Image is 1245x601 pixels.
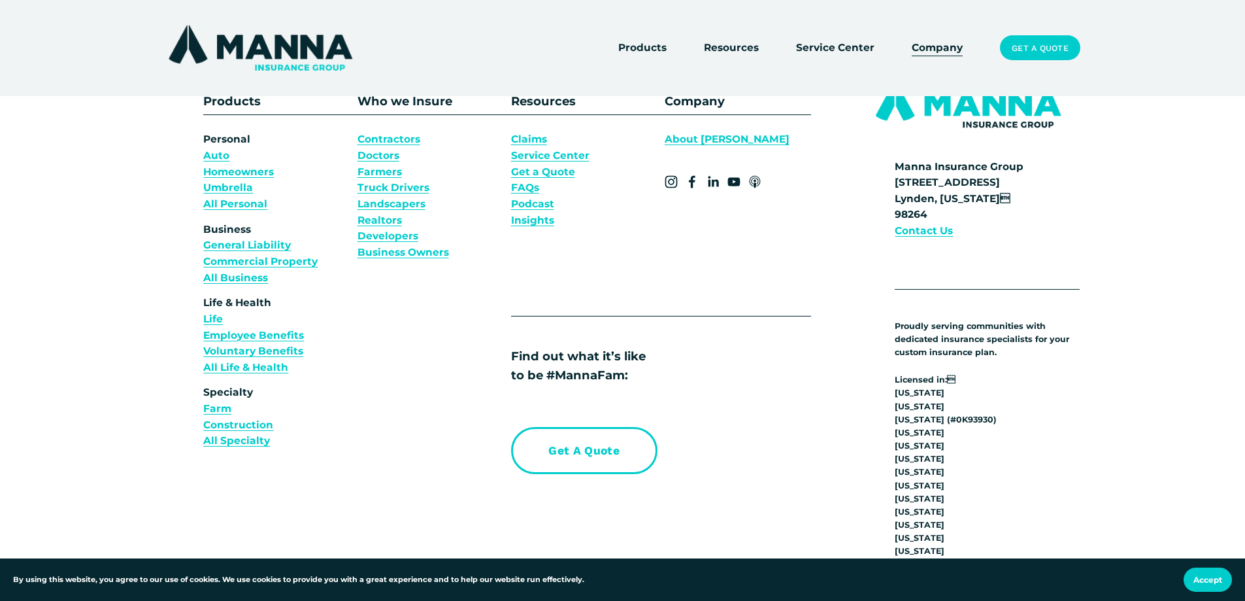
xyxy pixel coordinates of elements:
[203,328,304,344] a: Employee Benefits
[727,175,740,188] a: YouTube
[618,40,667,56] span: Products
[203,385,350,449] p: Specialty
[203,148,229,164] a: Auto
[511,347,772,385] p: Find out what it’s like to be #MannaFam:
[511,92,657,111] p: Resources
[203,295,350,375] p: Life & Health
[203,254,318,270] a: Commercial Property
[511,180,539,196] a: FAQs
[203,433,270,449] a: All Specialty
[357,131,429,244] a: ContractorsDoctorsFarmersTruck DriversLandscapersRealtorsDevelopers
[912,39,963,57] a: Company
[203,92,311,111] p: Products
[357,245,449,261] a: Business Owners
[203,237,291,254] a: General Liability
[1193,575,1222,585] span: Accept
[203,343,303,360] a: Voluntary Benefits
[511,427,657,473] a: Get a Quote
[203,164,274,180] a: Homeowners
[203,311,223,328] a: Life
[686,175,699,188] a: Facebook
[203,401,231,417] a: Farm
[203,360,288,376] a: All Life & Health
[895,373,1080,585] p: Licensed in: [US_STATE] [US_STATE] [US_STATE] (# [US_STATE] [US_STATE] [US_STATE] [US_STATE] [US...
[618,39,667,57] a: folder dropdown
[665,92,811,111] p: Company
[704,40,759,56] span: Resources
[895,223,953,239] a: Contact Us
[13,574,584,586] p: By using this website, you agree to our use of cookies. We use cookies to provide you with a grea...
[511,213,554,229] a: Insights
[165,22,356,73] img: Manna Insurance Group
[665,131,789,148] a: About [PERSON_NAME]
[706,175,720,188] a: LinkedIn
[511,196,554,213] a: Podcast
[203,131,350,212] p: Personal
[203,196,267,213] a: All Personal
[1184,568,1232,592] button: Accept
[796,39,874,57] a: Service Center
[748,175,761,188] a: Apple Podcasts
[1000,35,1080,60] a: Get a Quote
[895,224,953,237] strong: Contact Us
[203,417,273,434] a: Construction
[704,39,759,57] a: folder dropdown
[895,320,1080,359] p: Proudly serving communities with dedicated insurance specialists for your custom insurance plan.
[665,175,678,188] a: Instagram
[357,92,504,111] p: Who we Insure
[511,164,575,180] a: Get a Quote
[895,160,1023,221] strong: Manna Insurance Group [STREET_ADDRESS] Lynden, [US_STATE] 98264
[203,270,268,286] a: All Business
[511,131,547,148] a: Claims
[203,180,253,196] a: Umbrella
[956,415,997,424] strong: 0K93930)
[511,148,589,164] a: Service Center
[203,222,350,286] p: Business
